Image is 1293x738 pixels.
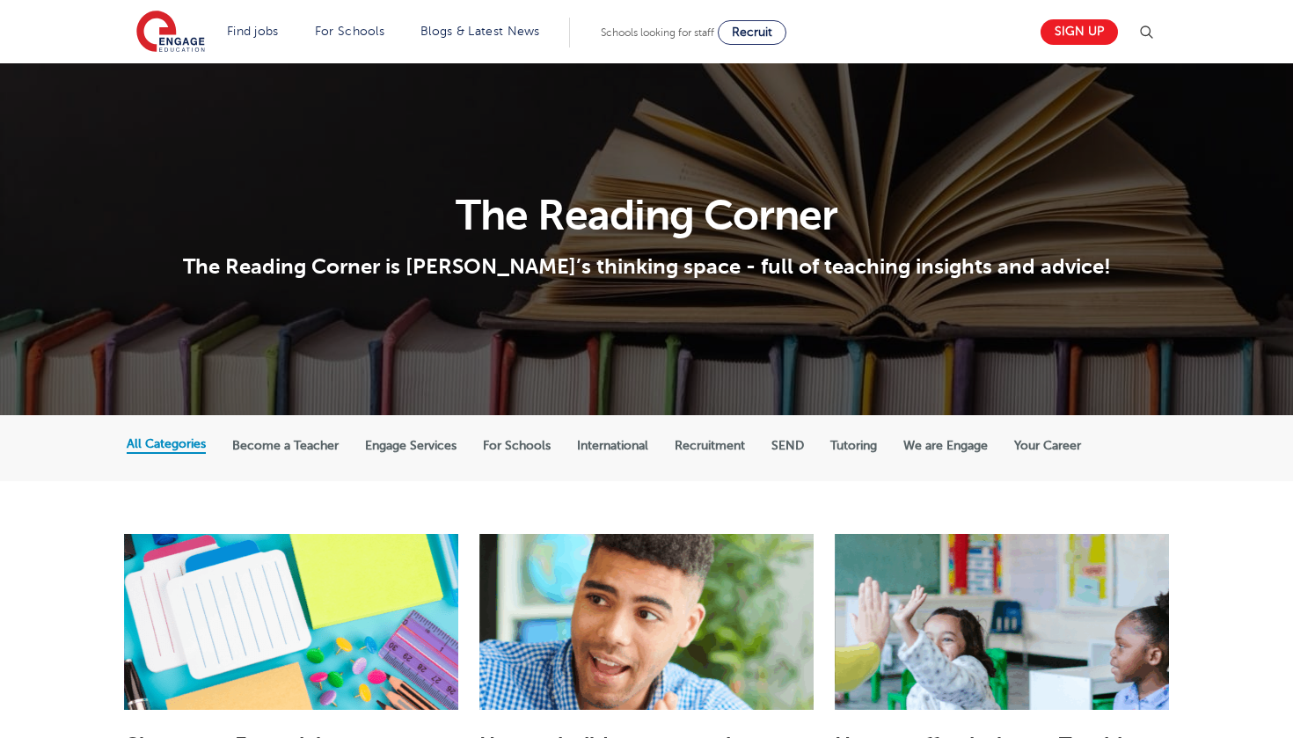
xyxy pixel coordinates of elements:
[365,438,457,454] label: Engage Services
[718,20,786,45] a: Recruit
[1014,438,1081,454] label: Your Career
[601,26,714,39] span: Schools looking for staff
[127,194,1167,237] h1: The Reading Corner
[227,25,279,38] a: Find jobs
[136,11,205,55] img: Engage Education
[232,438,339,454] label: Become a Teacher
[732,26,772,39] span: Recruit
[771,438,804,454] label: SEND
[127,253,1167,280] p: The Reading Corner is [PERSON_NAME]’s thinking space - full of teaching insights and advice!
[577,438,648,454] label: International
[675,438,745,454] label: Recruitment
[420,25,540,38] a: Blogs & Latest News
[903,438,988,454] label: We are Engage
[830,438,877,454] label: Tutoring
[127,436,206,452] label: All Categories
[483,438,551,454] label: For Schools
[315,25,384,38] a: For Schools
[1041,19,1118,45] a: Sign up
